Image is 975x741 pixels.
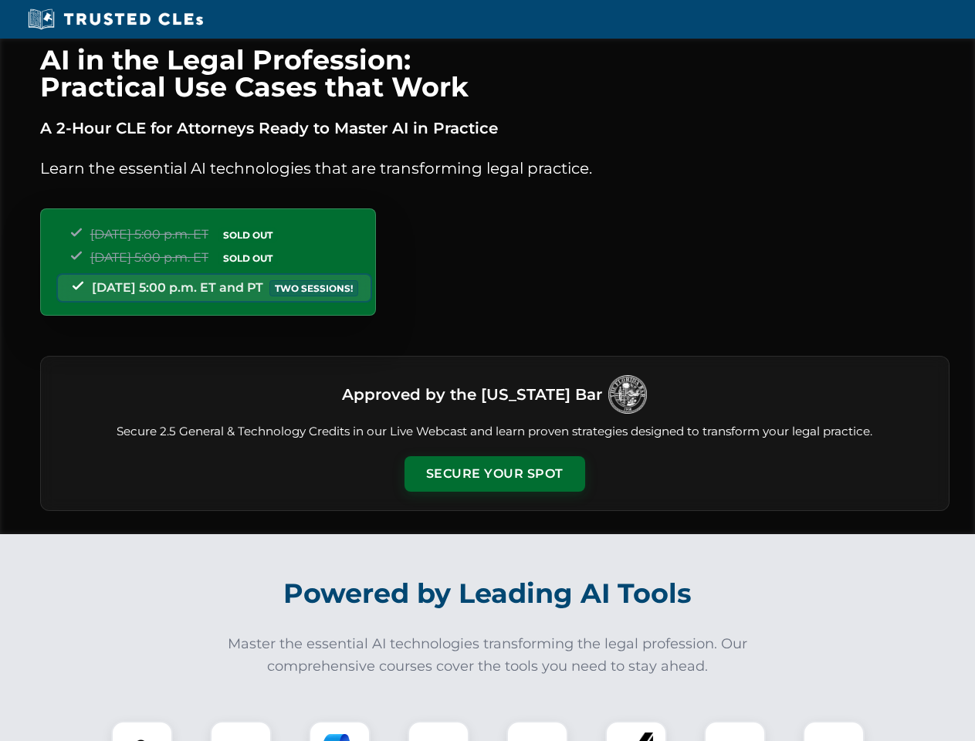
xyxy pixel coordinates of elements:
p: Secure 2.5 General & Technology Credits in our Live Webcast and learn proven strategies designed ... [59,423,930,441]
p: Learn the essential AI technologies that are transforming legal practice. [40,156,950,181]
span: SOLD OUT [218,250,278,266]
h1: AI in the Legal Profession: Practical Use Cases that Work [40,46,950,100]
p: A 2-Hour CLE for Attorneys Ready to Master AI in Practice [40,116,950,140]
img: Logo [608,375,647,414]
h2: Powered by Leading AI Tools [60,567,916,621]
span: SOLD OUT [218,227,278,243]
button: Secure Your Spot [405,456,585,492]
p: Master the essential AI technologies transforming the legal profession. Our comprehensive courses... [218,633,758,678]
img: Trusted CLEs [23,8,208,31]
span: [DATE] 5:00 p.m. ET [90,227,208,242]
h3: Approved by the [US_STATE] Bar [342,381,602,408]
span: [DATE] 5:00 p.m. ET [90,250,208,265]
